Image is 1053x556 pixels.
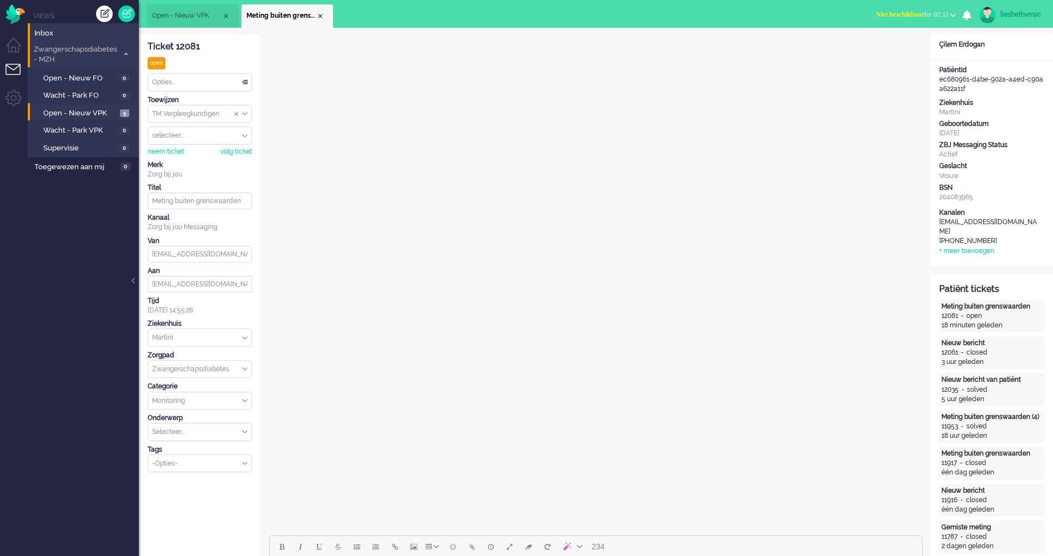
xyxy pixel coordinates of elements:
[941,532,958,542] div: 11787
[957,458,965,468] div: -
[347,537,366,556] button: Bullet list
[241,4,333,28] li: 12081
[941,375,1042,385] div: Nieuw bericht van patiënt
[941,395,1042,404] div: 5 uur geleden
[148,236,252,246] div: Van
[148,351,252,360] div: Zorgpad
[958,311,966,321] div: -
[941,449,1042,458] div: Meting buiten grenswaarden
[869,7,963,23] button: Niet beschikbaarfor 02:11
[941,468,1042,477] div: één dag geleden
[939,218,1039,236] div: [EMAIL_ADDRESS][DOMAIN_NAME]
[6,90,31,115] li: Admin menu
[148,127,252,145] div: Assign User
[119,74,129,83] span: 0
[32,107,138,119] a: Open - Nieuw VPK 5
[941,505,1042,514] div: één dag geleden
[939,98,1045,108] div: Ziekenhuis
[329,537,347,556] button: Strikethrough
[538,537,557,556] button: Reset content
[869,3,963,28] li: Niet beschikbaarfor 02:11
[939,208,1045,218] div: Kanalen
[941,431,1042,441] div: 18 uur geleden
[32,27,139,39] a: Inbox
[939,161,1045,171] div: Geslacht
[43,143,117,154] span: Supervisie
[958,532,966,542] div: -
[876,11,949,18] span: for 02:11
[148,170,252,179] div: Zorg bij jou
[592,542,604,551] span: 234
[444,537,462,556] button: Emoticons
[939,129,1045,138] div: [DATE]
[34,162,117,173] span: Toegewezen aan mij
[148,223,252,232] div: Zorg bij jou Messaging
[939,246,994,256] div: + meer toevoegen
[939,108,1045,117] div: Martini
[931,40,1053,49] div: Çilem Erdogan
[32,44,118,65] span: Zwangerschapsdiabetes - MZH
[966,532,987,542] div: closed
[939,119,1045,129] div: Geboortedatum
[220,147,252,156] div: volg ticket
[246,11,316,21] span: Meting buiten grenswaarden
[120,163,130,171] span: 0
[941,385,959,395] div: 12035
[423,537,444,556] button: Table
[148,95,252,105] div: Toewijzen
[148,105,252,123] div: Assign Group
[147,4,239,28] li: View
[148,266,252,276] div: Aan
[32,124,138,136] a: Wacht - Park VPK 0
[939,183,1045,193] div: BSN
[967,385,987,395] div: solved
[965,458,986,468] div: closed
[966,422,987,431] div: solved
[941,412,1042,422] div: Meting buiten grenswaarden (4)
[4,4,648,74] body: Rich Text Area. Press ALT-0 for help.
[939,171,1045,181] div: Vrouw
[272,537,291,556] button: Bold
[941,338,1042,348] div: Nieuw bericht
[519,537,538,556] button: Clear formatting
[966,348,987,357] div: closed
[941,422,958,431] div: 11953
[941,321,1042,330] div: 18 minuten geleden
[119,92,129,100] span: 0
[148,413,252,423] div: Onderwerp
[941,302,1042,311] div: Meting buiten grenswaarden
[939,283,1045,296] div: Patiënt tickets
[43,90,117,101] span: Wacht - Park FO
[959,385,967,395] div: -
[43,73,117,84] span: Open - Nieuw FO
[148,319,252,328] div: Ziekenhuis
[931,65,1053,94] div: ec680961-d4be-902a-a4ed-c90aa622a11f
[148,160,252,170] div: Merk
[6,64,31,89] li: Tickets menu
[148,147,184,156] div: neem ticket
[32,160,139,173] a: Toegewezen aan mij 0
[33,11,139,21] li: Views
[462,537,481,556] button: Add attachment
[941,523,1042,532] div: Gemiste meting
[148,445,252,454] div: Tags
[977,7,1042,23] a: liesbethvmsc
[316,12,325,21] div: Close tab
[941,542,1042,551] div: 2 dagen geleden
[148,296,252,315] div: [DATE] 14:55:26
[310,537,329,556] button: Underline
[120,109,129,118] span: 5
[557,537,587,556] button: AI
[6,4,25,24] img: flow_omnibird.svg
[32,141,138,154] a: Supervisie 0
[939,236,1039,246] div: [PHONE_NUMBER]
[404,537,423,556] button: Insert/edit image
[939,193,1045,202] div: 204083965
[500,537,519,556] button: Fullscreen
[1000,9,1042,20] div: liesbethvmsc
[148,382,252,391] div: Categorie
[958,496,966,505] div: -
[119,127,129,135] span: 0
[941,486,1042,496] div: Nieuw bericht
[966,496,987,505] div: closed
